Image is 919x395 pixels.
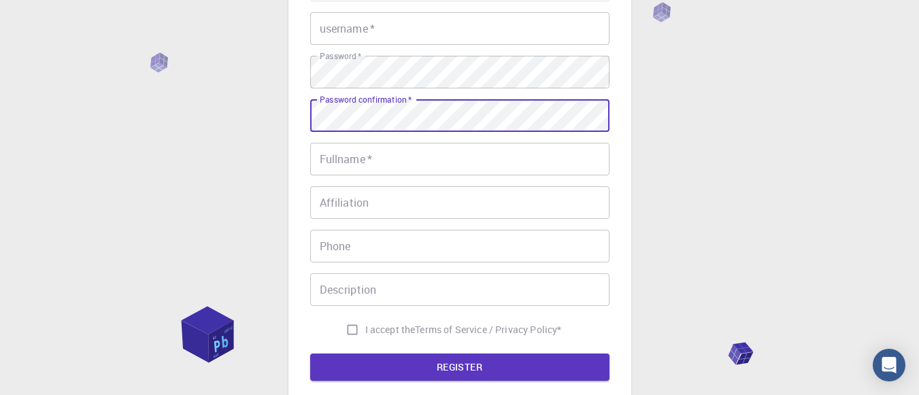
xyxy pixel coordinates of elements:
button: REGISTER [310,354,609,381]
p: Terms of Service / Privacy Policy * [415,323,561,337]
a: Terms of Service / Privacy Policy* [415,323,561,337]
label: Password [320,50,361,62]
div: Open Intercom Messenger [873,349,905,381]
label: Password confirmation [320,94,412,105]
span: I accept the [365,323,416,337]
